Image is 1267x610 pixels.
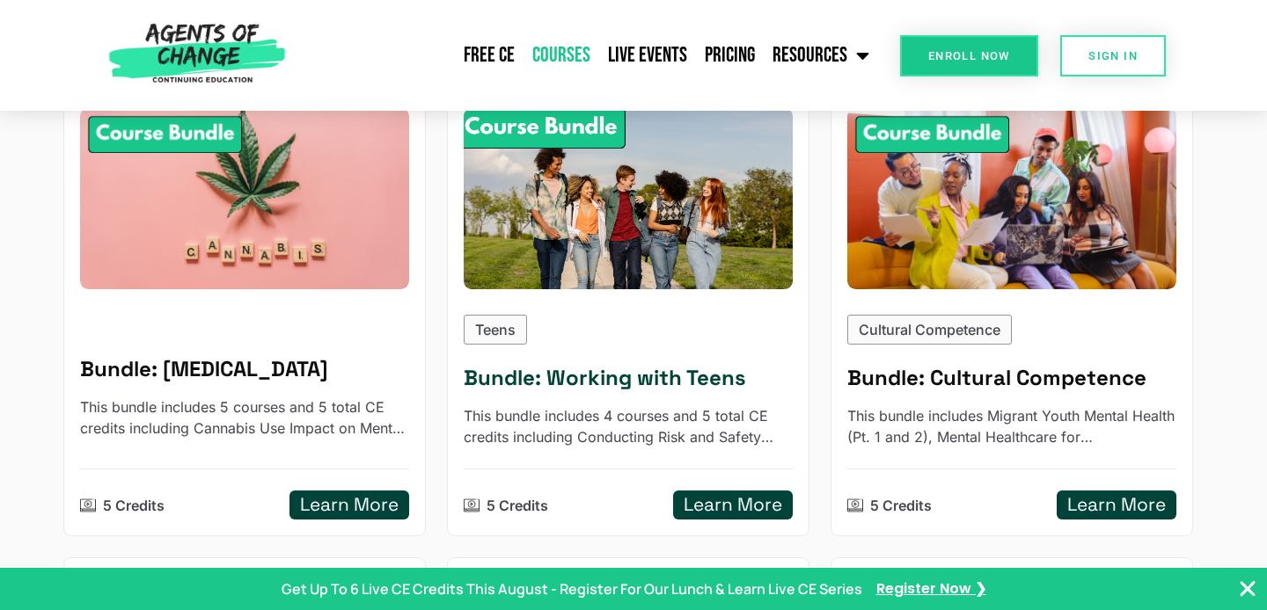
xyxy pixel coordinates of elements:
a: Pricing [696,33,764,77]
p: 5 Credits [870,495,932,516]
a: Resources [764,33,878,77]
img: Cultural Competence - 5 Credit CE Bundle [847,108,1176,290]
a: SIGN IN [1060,35,1166,76]
h5: Bundle: Working with Teens [464,366,793,391]
h5: Bundle: Cannabis Use Disorder [80,357,409,382]
img: Cannabis Use Disorder - 5 CE Credit Bundle [80,108,409,290]
p: Cultural Competence [859,319,1000,340]
nav: Menu [293,33,879,77]
a: Free CE [455,33,524,77]
p: This bundle includes 4 courses and 5 total CE credits including Conducting Risk and Safety Assess... [464,405,793,447]
a: Cultural Competence - 5 Credit CE BundleCultural Competence Bundle: Cultural CompetenceThis bundl... [831,91,1193,536]
h5: Learn More [1067,494,1166,516]
img: Working with Teens - 5 Credit CE Bundle [447,98,809,298]
p: 5 Credits [103,495,165,516]
p: This bundle includes Migrant Youth Mental Health (Pt. 1 and 2), Mental Healthcare for Latinos, Na... [847,405,1176,447]
a: Cannabis Use Disorder - 5 CE Credit BundleBundle: [MEDICAL_DATA]This bundle includes 5 courses an... [63,91,426,536]
span: SIGN IN [1088,50,1138,62]
p: 5 Credits [487,495,548,516]
a: Register Now ❯ [876,579,986,599]
h5: Learn More [684,494,782,516]
button: Close Banner [1237,578,1258,599]
a: Enroll Now [900,35,1038,76]
p: Teens [475,319,516,340]
span: Enroll Now [928,50,1010,62]
h5: Bundle: Cultural Competence [847,366,1176,391]
h5: Learn More [300,494,399,516]
a: Courses [524,33,599,77]
p: Get Up To 6 Live CE Credits This August - Register For Our Lunch & Learn Live CE Series [282,578,862,599]
a: Working with Teens - 5 Credit CE BundleTeens Bundle: Working with TeensThis bundle includes 4 cou... [447,91,809,536]
div: Working with Teens - 5 Credit CE Bundle [464,108,793,290]
a: Live Events [599,33,696,77]
p: This bundle includes 5 courses and 5 total CE credits including Cannabis Use Impact on Mental Hea... [80,396,409,439]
